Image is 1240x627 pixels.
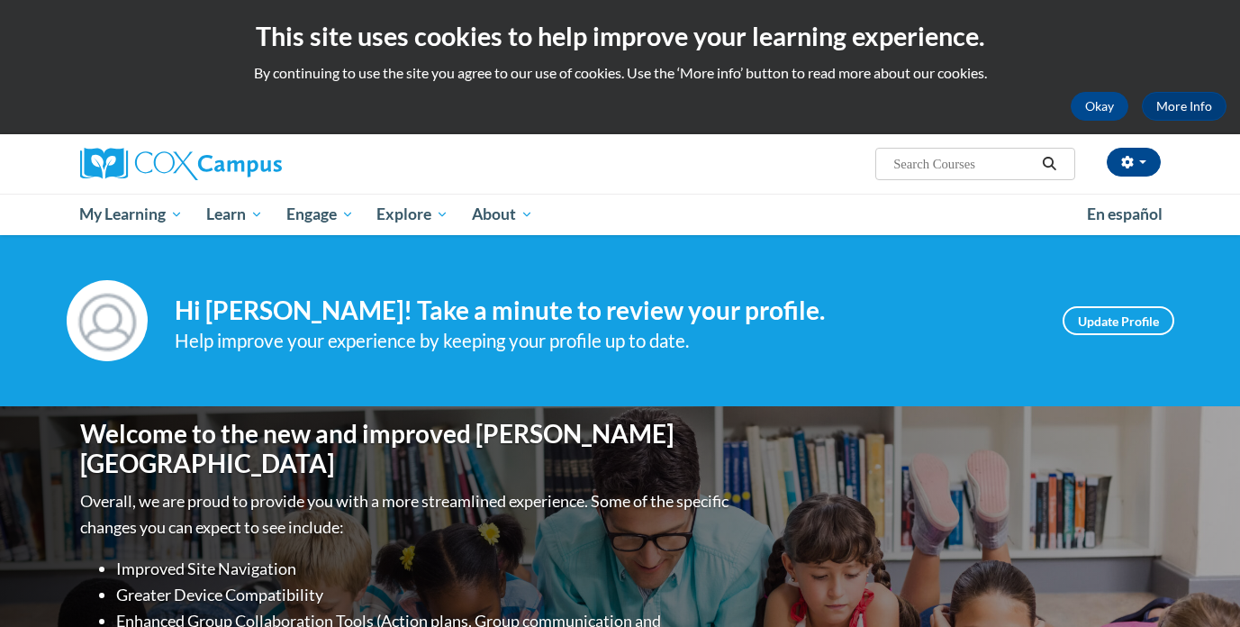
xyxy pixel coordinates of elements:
span: Explore [376,204,448,225]
li: Greater Device Compatibility [116,582,733,608]
p: By continuing to use the site you agree to our use of cookies. Use the ‘More info’ button to read... [14,63,1226,83]
a: Update Profile [1063,306,1174,335]
a: Cox Campus [80,148,422,180]
input: Search Courses [892,153,1036,175]
a: More Info [1142,92,1226,121]
h4: Hi [PERSON_NAME]! Take a minute to review your profile. [175,295,1036,326]
span: En español [1087,204,1163,223]
span: My Learning [79,204,183,225]
li: Improved Site Navigation [116,556,733,582]
h2: This site uses cookies to help improve your learning experience. [14,18,1226,54]
div: Main menu [53,194,1188,235]
a: En español [1075,195,1174,233]
img: Profile Image [67,280,148,361]
a: About [460,194,545,235]
p: Overall, we are proud to provide you with a more streamlined experience. Some of the specific cha... [80,488,733,541]
a: Engage [275,194,366,235]
a: Learn [195,194,275,235]
span: Engage [286,204,354,225]
div: Help improve your experience by keeping your profile up to date. [175,326,1036,356]
img: Cox Campus [80,148,282,180]
button: Account Settings [1107,148,1161,177]
span: About [472,204,533,225]
button: Search [1036,153,1063,175]
h1: Welcome to the new and improved [PERSON_NAME][GEOGRAPHIC_DATA] [80,419,733,479]
a: Explore [365,194,460,235]
span: Learn [206,204,263,225]
button: Okay [1071,92,1128,121]
a: My Learning [68,194,195,235]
